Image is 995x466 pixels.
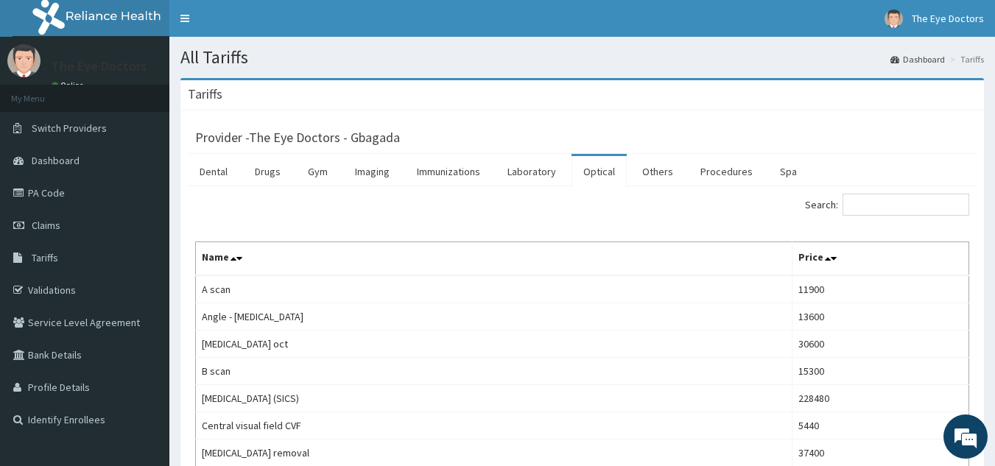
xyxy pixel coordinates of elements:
td: 13600 [792,303,969,331]
h1: All Tariffs [180,48,984,67]
td: 11900 [792,275,969,303]
a: Immunizations [405,156,492,187]
a: Gym [296,156,340,187]
span: Claims [32,219,60,232]
td: B scan [196,358,792,385]
p: The Eye Doctors [52,60,147,73]
span: Tariffs [32,251,58,264]
a: Drugs [243,156,292,187]
a: Dental [188,156,239,187]
a: Online [52,80,87,91]
td: A scan [196,275,792,303]
li: Tariffs [946,53,984,66]
td: Central visual field CVF [196,412,792,439]
a: Laboratory [496,156,568,187]
h3: Tariffs [188,88,222,101]
td: 30600 [792,331,969,358]
span: Switch Providers [32,121,107,135]
h3: Provider - The Eye Doctors - Gbagada [195,131,400,144]
td: Angle - [MEDICAL_DATA] [196,303,792,331]
td: [MEDICAL_DATA] oct [196,331,792,358]
td: [MEDICAL_DATA] (SICS) [196,385,792,412]
a: Spa [768,156,809,187]
td: 5440 [792,412,969,439]
img: User Image [885,10,903,28]
a: Others [630,156,685,187]
th: Price [792,242,969,276]
a: Optical [572,156,627,187]
td: 15300 [792,358,969,385]
td: 228480 [792,385,969,412]
span: The Eye Doctors [912,12,984,25]
a: Dashboard [890,53,945,66]
span: Dashboard [32,154,80,167]
a: Procedures [689,156,764,187]
img: User Image [7,44,41,77]
th: Name [196,242,792,276]
label: Search: [805,194,969,216]
input: Search: [843,194,969,216]
a: Imaging [343,156,401,187]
